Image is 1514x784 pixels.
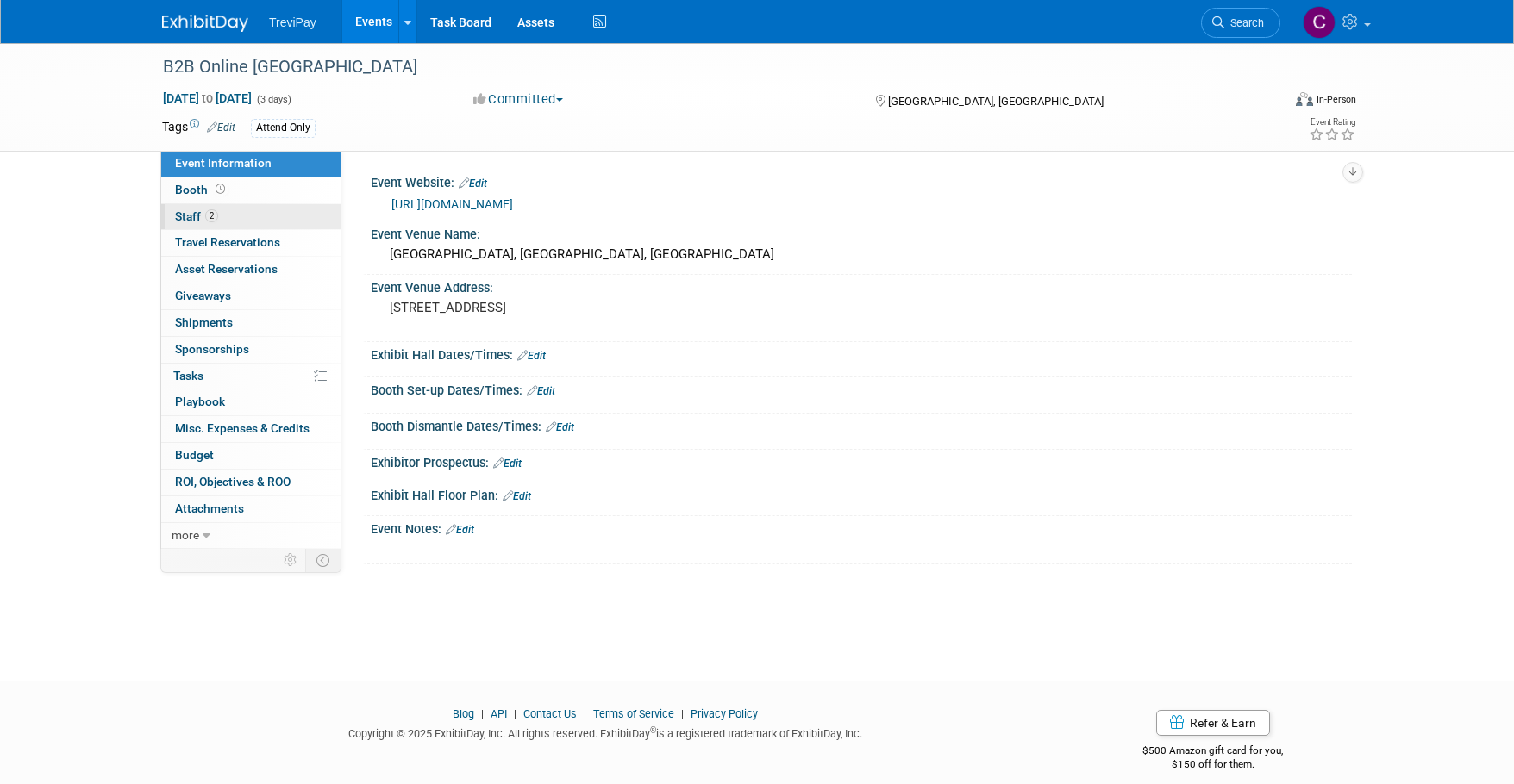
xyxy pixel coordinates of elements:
[161,151,341,177] a: Event Information
[175,209,218,223] span: Staff
[175,342,249,356] span: Sponsorships
[162,90,253,106] span: [DATE] [DATE]
[888,95,1104,108] span: [GEOGRAPHIC_DATA], [GEOGRAPHIC_DATA]
[1156,710,1270,736] a: Refer & Earn
[477,707,488,720] span: |
[593,707,674,720] a: Terms of Service
[371,221,1352,243] div: Event Venue Name:
[384,241,1339,268] div: [GEOGRAPHIC_DATA], [GEOGRAPHIC_DATA], [GEOGRAPHIC_DATA]
[175,183,228,196] span: Booth
[199,91,216,105] span: to
[175,289,231,302] span: Giveaways
[491,707,507,720] a: API
[175,156,272,170] span: Event Information
[650,725,656,735] sup: ®
[161,364,341,389] a: Tasks
[175,395,225,408] span: Playbook
[306,549,341,571] td: Toggle Event Tabs
[175,262,278,276] span: Asset Reservations
[161,337,341,363] a: Sponsorships
[691,707,758,720] a: Privacy Policy
[446,524,474,536] a: Edit
[162,15,248,32] img: ExhibitDay
[493,457,522,470] a: Edit
[1309,118,1355,127] div: Event Rating
[205,209,218,222] span: 2
[207,121,235,134] a: Edit
[276,549,306,571] td: Personalize Event Tab Strip
[453,707,474,720] a: Blog
[161,230,341,256] a: Travel Reservations
[161,496,341,522] a: Attachments
[251,119,316,137] div: Attend Only
[1316,93,1356,106] div: In-Person
[390,300,760,315] pre: [STREET_ADDRESS]
[371,170,1352,192] div: Event Website:
[371,342,1352,364] div: Exhibit Hall Dates/Times:
[173,369,203,383] span: Tasks
[172,528,199,542] span: more
[161,443,341,469] a: Budget
[162,118,235,138] td: Tags
[175,421,310,435] span: Misc. Expenses & Credits
[255,94,291,105] span: (3 days)
[677,707,688,720] span: |
[175,475,291,488] span: ROI, Objectives & ROO
[161,416,341,442] a: Misc. Expenses & Credits
[175,501,244,515] span: Attachments
[212,183,228,196] span: Booth not reserved yet
[391,197,513,211] a: [URL][DOMAIN_NAME]
[161,310,341,336] a: Shipments
[1201,8,1280,38] a: Search
[1296,92,1313,106] img: Format-Inperson.png
[269,16,316,29] span: TreviPay
[371,414,1352,436] div: Booth Dismantle Dates/Times:
[503,490,531,502] a: Edit
[371,377,1352,400] div: Booth Set-up Dates/Times:
[175,235,280,249] span: Travel Reservations
[161,177,341,203] a: Booth
[517,350,546,362] a: Edit
[527,385,555,397] a: Edit
[459,177,487,190] a: Edit
[161,283,341,309] a: Giveaways
[161,523,341,549] a: more
[579,707,591,720] span: |
[161,204,341,230] a: Staff2
[371,516,1352,538] div: Event Notes:
[175,448,214,462] span: Budget
[162,722,1048,742] div: Copyright © 2025 ExhibitDay, Inc. All rights reserved. ExhibitDay is a registered trademark of Ex...
[175,315,233,329] span: Shipments
[1303,6,1336,39] img: Celia Ahrens
[523,707,577,720] a: Contact Us
[157,52,1254,83] div: B2B Online [GEOGRAPHIC_DATA]
[1074,732,1353,772] div: $500 Amazon gift card for you,
[546,421,574,433] a: Edit
[161,257,341,283] a: Asset Reservations
[371,482,1352,505] div: Exhibit Hall Floor Plan:
[161,389,341,415] a: Playbook
[1179,90,1356,115] div: Event Format
[1074,757,1353,772] div: $150 off for them.
[1224,16,1264,29] span: Search
[371,275,1352,296] div: Event Venue Address:
[510,707,521,720] span: |
[467,90,570,109] button: Committed
[371,450,1352,472] div: Exhibitor Prospectus:
[161,470,341,495] a: ROI, Objectives & ROO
